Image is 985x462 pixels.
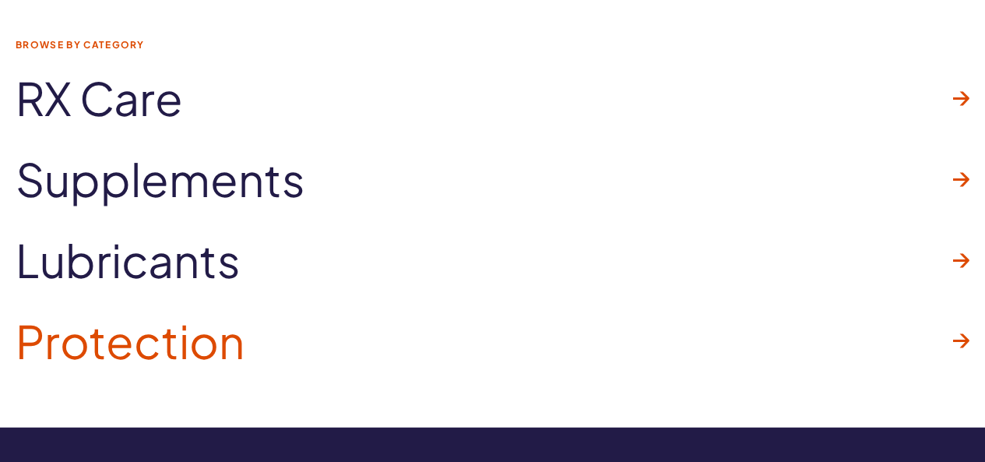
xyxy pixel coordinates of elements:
span: Lubricants [16,235,241,285]
a: Lubricants [16,220,969,301]
span: Browse by Category [16,40,969,50]
span: RX Care [16,73,183,123]
a: RX Care [16,58,969,139]
a: Supplements [16,139,969,220]
a: Protection [16,301,969,382]
span: Protection [16,316,244,366]
span: Supplements [16,154,305,204]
